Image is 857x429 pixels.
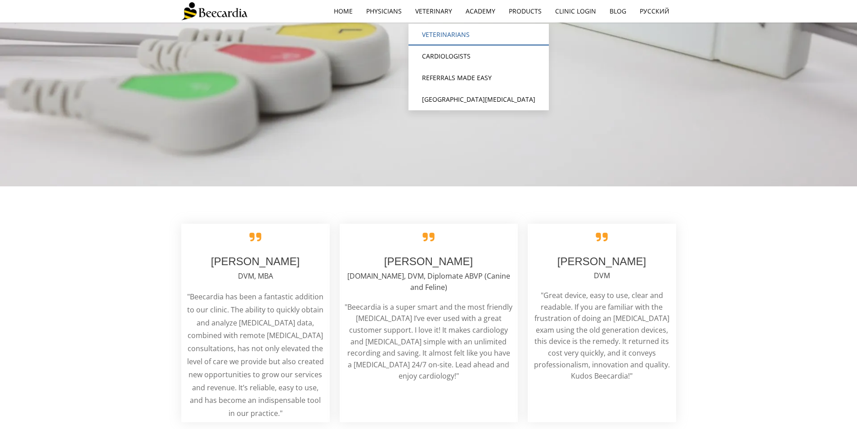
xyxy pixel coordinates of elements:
[408,1,459,22] a: Veterinary
[408,45,549,67] a: Cardiologists
[384,255,473,267] span: [PERSON_NAME]
[327,1,359,22] a: home
[502,1,548,22] a: Products
[594,271,610,280] span: DVM
[459,1,502,22] a: Academy
[181,2,247,20] img: Beecardia
[187,292,324,418] span: "Beecardia has been a fantastic addition to our clinic. The ability to quickly obtain and analyze...
[347,271,510,293] span: [DOMAIN_NAME], DVM, Diplomate ABVP (Canine and Feline)
[534,290,670,381] span: "Great device, easy to use, clear and readable. If you are familiar with the frustration of doing...
[408,89,549,110] a: [GEOGRAPHIC_DATA][MEDICAL_DATA]
[238,271,273,281] span: DVM, MBA
[408,24,549,45] a: Veterinarians
[557,255,646,267] span: [PERSON_NAME]
[603,1,633,22] a: Blog
[345,302,512,381] span: "Beecardia is a super smart and the most friendly [MEDICAL_DATA] I’ve ever used with a great cust...
[548,1,603,22] a: Clinic Login
[408,67,549,89] a: Referrals Made Easy
[359,1,408,22] a: Physicians
[633,1,676,22] a: Русский
[211,255,300,267] span: [PERSON_NAME]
